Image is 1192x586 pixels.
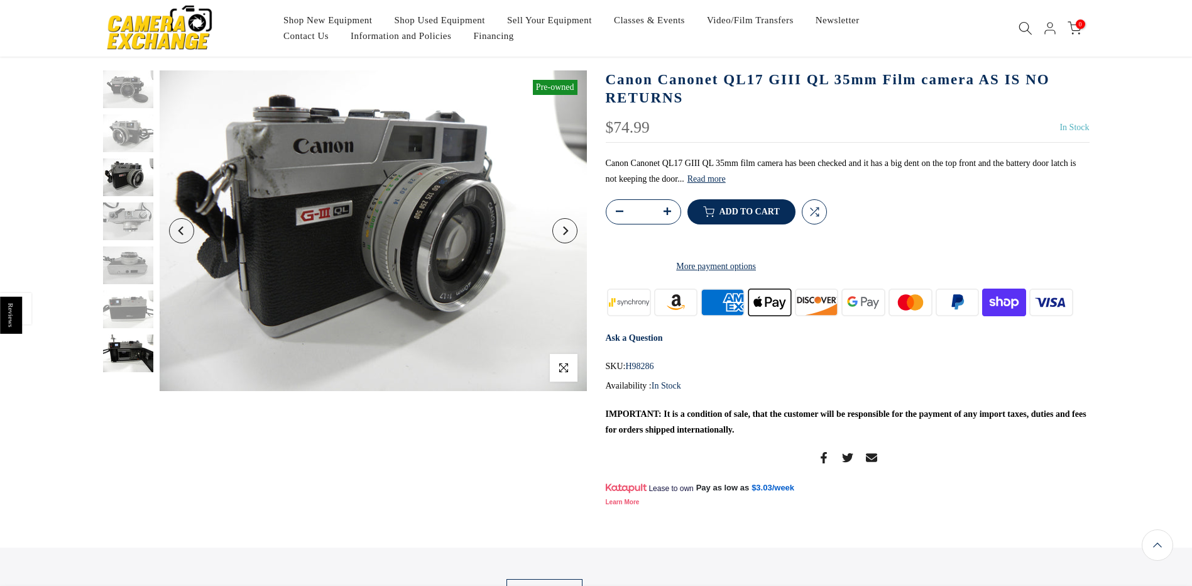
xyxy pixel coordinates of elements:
[648,484,693,494] span: Lease to own
[552,218,577,243] button: Next
[606,119,650,136] div: $74.99
[1068,21,1081,35] a: 0
[160,70,587,391] img: Canon Canonet QL17 GIII QL 35mm Film camera AS IS NO RETURNS 35mm Film Cameras - 35mm Point and S...
[652,381,681,390] span: In Stock
[606,378,1090,394] div: Availability :
[818,450,829,465] a: Share on Facebook
[606,409,1086,434] strong: IMPORTANT: It is a condition of sale, that the customer will be responsible for the payment of an...
[696,482,750,494] span: Pay as low as
[746,287,793,318] img: apple pay
[272,13,383,28] a: Shop New Equipment
[687,174,726,185] button: Read more
[272,28,339,44] a: Contact Us
[169,218,194,243] button: Previous
[696,13,804,28] a: Video/Film Transfers
[103,246,153,284] img: Canon Canonet QL17 GIII QL 35mm Film camera AS IS NO RETURNS 35mm Film Cameras - 35mm Point and S...
[840,287,887,318] img: google pay
[1142,529,1173,561] a: Back to the top
[625,358,653,374] span: H98286
[603,13,696,28] a: Classes & Events
[1076,19,1085,29] span: 0
[866,450,877,465] a: Share on Email
[496,13,603,28] a: Sell Your Equipment
[981,287,1028,318] img: shopify pay
[719,207,780,216] span: Add to cart
[103,114,153,152] img: Canon Canonet QL17 GIII QL 35mm Film camera AS IS NO RETURNS 35mm Film Cameras - 35mm Point and S...
[752,482,794,494] a: $3.03/week
[103,70,153,108] img: Canon Canonet QL17 GIII QL 35mm Film camera AS IS NO RETURNS 35mm Film Cameras - 35mm Point and S...
[804,13,870,28] a: Newsletter
[340,28,462,44] a: Information and Policies
[606,333,663,343] a: Ask a Question
[103,202,153,240] img: Canon Canonet QL17 GIII QL 35mm Film camera AS IS NO RETURNS 35mm Film Cameras - 35mm Point and S...
[383,13,496,28] a: Shop Used Equipment
[793,287,840,318] img: discover
[606,258,827,274] a: More payment options
[606,358,1090,374] div: SKU:
[103,158,153,196] img: Canon Canonet QL17 GIII QL 35mm Film camera AS IS NO RETURNS 35mm Film Cameras - 35mm Point and S...
[699,287,746,318] img: american express
[462,28,525,44] a: Financing
[842,450,853,465] a: Share on Twitter
[103,290,153,328] img: Canon Canonet QL17 GIII QL 35mm Film camera AS IS NO RETURNS 35mm Film Cameras - 35mm Point and S...
[606,287,653,318] img: synchrony
[606,70,1090,107] h1: Canon Canonet QL17 GIII QL 35mm Film camera AS IS NO RETURNS
[652,287,699,318] img: amazon payments
[687,199,796,224] button: Add to cart
[887,287,934,318] img: master
[1027,287,1074,318] img: visa
[606,155,1090,187] p: Canon Canonet QL17 GIII QL 35mm film camera has been checked and it has a big dent on the top fro...
[103,334,153,372] img: Canon Canonet QL17 GIII QL 35mm Film camera AS IS NO RETURNS 35mm Film Cameras - 35mm Point and S...
[1059,123,1089,132] span: In Stock
[606,499,640,506] a: Learn More
[934,287,981,318] img: paypal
